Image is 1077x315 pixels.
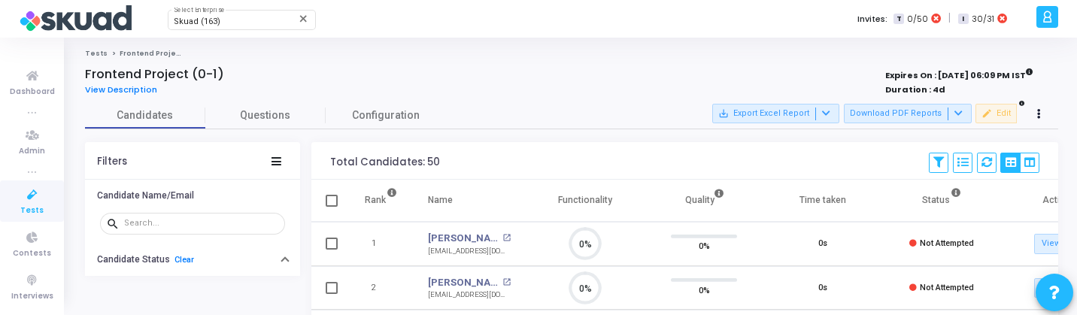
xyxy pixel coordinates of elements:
th: Status [882,180,1001,222]
span: Dashboard [10,86,55,98]
span: Tests [20,204,44,217]
mat-icon: search [106,217,124,230]
span: Interviews [11,290,53,303]
strong: Expires On : [DATE] 06:09 PM IST [885,65,1033,82]
span: Skuad (163) [174,17,220,26]
img: logo [19,4,132,34]
span: Questions [205,108,326,123]
span: Frontend Project (0-1) [120,49,203,58]
label: Invites: [857,13,887,26]
a: Clear [174,255,194,265]
button: Candidate StatusClear [85,248,300,271]
span: 0% [699,238,710,253]
span: T [893,14,903,25]
div: Name [428,192,453,208]
span: View Description [85,83,157,95]
th: Quality [645,180,763,222]
div: [EMAIL_ADDRESS][DOMAIN_NAME] [428,289,511,301]
a: [PERSON_NAME] [428,275,499,290]
div: Time taken [799,192,846,208]
button: Export Excel Report [712,104,839,123]
span: Not Attempted [920,238,974,248]
a: [PERSON_NAME] [428,231,499,246]
div: [EMAIL_ADDRESS][DOMAIN_NAME] [428,246,511,257]
button: Edit [975,104,1017,123]
div: 0s [818,238,827,250]
span: | [948,11,951,26]
td: 1 [349,222,413,266]
div: Total Candidates: 50 [330,156,440,168]
span: Configuration [352,108,420,123]
mat-icon: save_alt [718,108,729,119]
span: 30/31 [972,13,994,26]
input: Search... [124,219,279,228]
mat-icon: open_in_new [502,278,511,286]
span: 0% [699,282,710,297]
button: Download PDF Reports [844,104,972,123]
h6: Candidate Status [97,254,170,265]
a: Tests [85,49,108,58]
mat-icon: Clear [298,13,310,25]
div: Filters [97,156,127,168]
span: I [958,14,968,25]
th: Functionality [526,180,645,222]
td: 2 [349,266,413,310]
h6: Candidate Name/Email [97,190,194,201]
a: View Description [85,85,168,95]
span: Contests [13,247,51,260]
mat-icon: edit [981,108,992,119]
button: Candidate Name/Email [85,183,300,207]
mat-icon: open_in_new [502,234,511,242]
span: Candidates [85,108,205,123]
span: Not Attempted [920,283,974,292]
span: Admin [19,145,45,158]
th: Rank [349,180,413,222]
div: 0s [818,282,827,295]
div: View Options [1000,153,1039,173]
span: 0/50 [907,13,928,26]
nav: breadcrumb [85,49,1058,59]
strong: Duration : 4d [885,83,945,95]
h4: Frontend Project (0-1) [85,67,224,82]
